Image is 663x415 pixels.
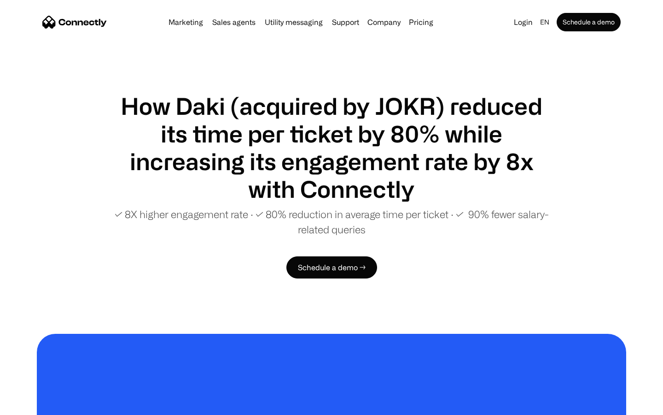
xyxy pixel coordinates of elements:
[110,92,552,203] h1: How Daki (acquired by JOKR) reduced its time per ticket by 80% while increasing its engagement ra...
[367,16,401,29] div: Company
[510,16,536,29] a: Login
[540,16,549,29] div: en
[557,13,621,31] a: Schedule a demo
[165,18,207,26] a: Marketing
[328,18,363,26] a: Support
[9,398,55,412] aside: Language selected: English
[286,256,377,279] a: Schedule a demo →
[110,207,552,237] p: ✓ 8X higher engagement rate ∙ ✓ 80% reduction in average time per ticket ∙ ✓ 90% fewer salary-rel...
[261,18,326,26] a: Utility messaging
[18,399,55,412] ul: Language list
[209,18,259,26] a: Sales agents
[405,18,437,26] a: Pricing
